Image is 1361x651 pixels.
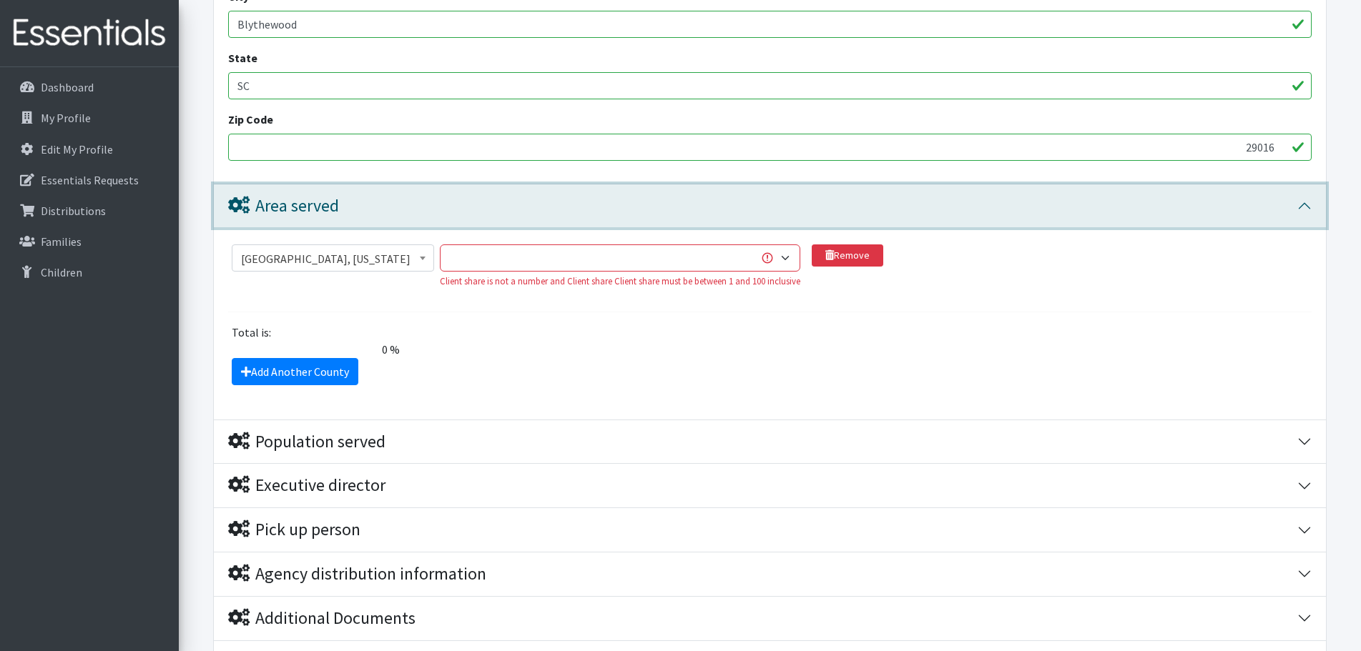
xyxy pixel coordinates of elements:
[6,104,173,132] a: My Profile
[6,9,173,57] img: HumanEssentials
[241,249,425,269] span: Richland County, South Carolina
[6,73,173,101] a: Dashboard
[228,564,486,585] div: Agency distribution information
[6,227,173,256] a: Families
[228,49,257,66] label: State
[6,197,173,225] a: Distributions
[223,324,1317,341] div: Total is:
[228,432,385,452] div: Population served
[440,274,800,288] div: Client share is not a number and Client share Client share must be between 1 and 100 inclusive
[41,142,113,156] p: Edit My Profile
[41,80,94,94] p: Dashboard
[214,464,1326,507] button: Executive director
[6,166,173,194] a: Essentials Requests
[812,244,883,267] a: Remove
[223,341,406,358] span: 0 %
[41,204,106,218] p: Distributions
[214,184,1326,228] button: Area served
[232,244,434,272] span: Richland County, South Carolina
[214,597,1326,640] button: Additional Documents
[41,111,91,125] p: My Profile
[228,196,339,217] div: Area served
[214,508,1326,552] button: Pick up person
[214,552,1326,596] button: Agency distribution information
[228,475,385,496] div: Executive director
[41,265,82,279] p: Children
[214,420,1326,464] button: Population served
[6,135,173,164] a: Edit My Profile
[232,358,358,385] a: Add Another County
[228,520,360,540] div: Pick up person
[228,608,416,629] div: Additional Documents
[41,173,139,187] p: Essentials Requests
[228,111,273,128] label: Zip Code
[41,234,82,249] p: Families
[6,258,173,287] a: Children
